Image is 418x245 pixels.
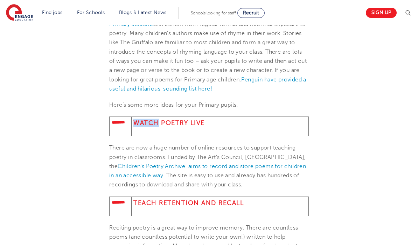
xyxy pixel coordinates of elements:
[109,163,306,179] a: Children’s Poetry Archive aims to record and store poems for children in an accessible way
[42,10,63,15] a: Find jobs
[109,143,309,189] p: There are now a huge number of online resources to support teaching poetry in classrooms. Funded ...
[133,119,205,126] strong: Watch Poetry Live
[237,8,265,18] a: Recruit
[6,4,33,22] img: Engage Education
[243,10,259,15] span: Recruit
[366,8,397,18] a: Sign up
[109,20,309,93] p: will benefit from regular formal and informal exposure to poetry. Many children’s authors make us...
[191,11,236,15] span: Schools looking for staff
[109,77,306,92] a: Penguin have provided a useful and hilarious-sounding list here!
[119,10,167,15] a: Blogs & Latest News
[133,199,244,206] strong: Teach Retention and Recall
[77,10,105,15] a: For Schools
[109,100,309,110] p: Here’s some more ideas for your Primary pupils:
[109,21,154,27] a: Primary students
